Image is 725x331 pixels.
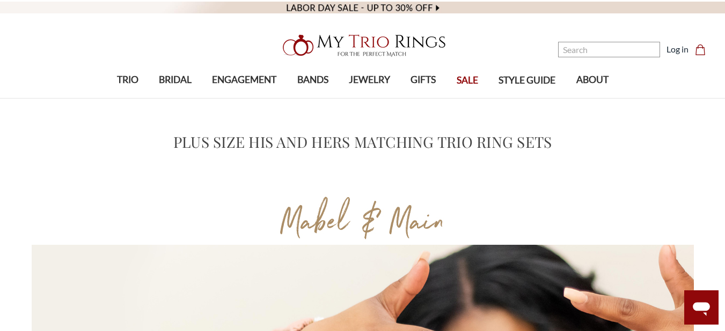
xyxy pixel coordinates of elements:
a: GIFTS [400,63,446,97]
a: Cart with 0 items [695,43,712,56]
span: BANDS [297,73,328,87]
button: submenu toggle [122,97,133,99]
h1: Plus Size His and Hers Matching Trio Ring Sets [173,131,552,153]
a: BRIDAL [149,63,202,97]
span: BRIDAL [159,73,192,87]
a: My Trio Rings [210,28,515,63]
svg: cart.cart_preview [695,44,706,55]
input: Search [558,42,660,57]
span: SALE [457,73,478,87]
a: JEWELRY [339,63,400,97]
a: ENGAGEMENT [202,63,287,97]
span: JEWELRY [349,73,390,87]
button: submenu toggle [418,97,429,99]
a: SALE [446,63,488,98]
button: submenu toggle [239,97,250,99]
span: TRIO [117,73,138,87]
a: TRIO [106,63,148,97]
span: GIFTS [411,73,436,87]
button: submenu toggle [170,97,180,99]
a: STYLE GUIDE [488,63,566,98]
img: My Trio Rings [277,28,449,63]
a: Log in [667,43,689,56]
span: STYLE GUIDE [499,73,555,87]
a: BANDS [287,63,338,97]
button: submenu toggle [307,97,318,99]
span: ENGAGEMENT [212,73,276,87]
button: submenu toggle [364,97,375,99]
